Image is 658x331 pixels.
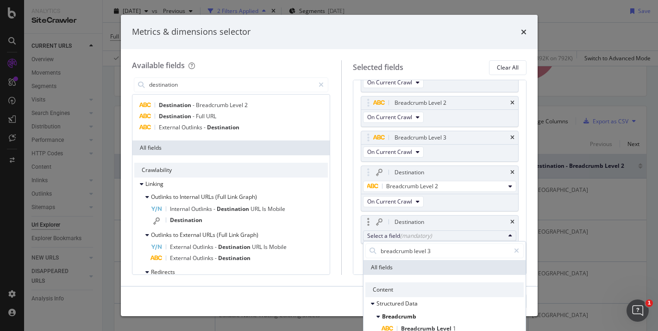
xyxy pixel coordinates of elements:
div: Breadcrumb Level 2 [395,98,446,108]
span: External [170,254,193,262]
div: All fields [363,260,526,275]
div: Crawlability [134,163,328,178]
span: 1 [645,299,653,307]
div: Select a field [367,232,505,240]
span: On Current Crawl [367,113,412,121]
span: On Current Crawl [367,78,412,86]
span: Mobile [269,243,287,251]
span: Outlinks [151,231,173,239]
span: - [213,205,217,213]
span: Is [263,243,269,251]
span: Destination [218,254,251,262]
span: URL [252,243,263,251]
span: Outlinks [193,243,215,251]
span: URLs [201,193,215,201]
span: Outlinks [191,205,213,213]
div: DestinationtimesSelect a field(mandatory)All fieldsContent [361,215,519,244]
div: modal [121,15,538,316]
span: External [159,123,182,131]
span: Internal [180,193,201,201]
div: times [521,26,526,38]
div: times [510,170,514,175]
div: DestinationtimesBreadcrumb Level 2On Current Crawl [361,165,519,211]
span: to [173,193,180,201]
span: (Full [215,193,227,201]
span: - [215,243,218,251]
button: Select a field(mandatory) [363,230,516,242]
div: Clear All [497,64,519,71]
div: times [510,100,514,106]
div: Content [365,282,524,297]
span: - [215,254,218,262]
span: Full [196,112,206,120]
span: Graph) [239,193,257,201]
span: URL [251,205,262,213]
span: - [204,123,207,131]
span: URLs [202,231,217,239]
span: Destination [218,243,252,251]
button: On Current Crawl [363,196,424,207]
div: times [510,135,514,140]
span: Link [229,231,240,239]
span: Redirects [151,268,175,276]
span: Link [227,193,239,201]
span: Outlinks [182,123,204,131]
span: Destination [217,205,251,213]
div: All fields [132,140,330,155]
button: On Current Crawl [363,77,424,88]
span: Destination [207,123,239,131]
div: Destination [395,217,424,227]
span: 2 [244,101,248,109]
span: Outlinks [151,193,173,201]
div: Metrics & dimensions selector [132,26,251,38]
span: On Current Crawl [367,197,412,205]
div: (mandatory) [400,232,432,240]
span: On Current Crawl [367,148,412,156]
span: Destination [159,101,193,109]
span: - [193,112,196,120]
span: Mobile [268,205,285,213]
div: Available fields [132,60,185,70]
div: times [510,219,514,225]
iframe: Intercom live chat [627,299,649,322]
span: Outlinks [193,254,215,262]
span: Level [230,101,244,109]
div: Selected fields [353,62,403,73]
span: Internal [170,205,191,213]
button: On Current Crawl [363,112,424,123]
div: Breadcrumb Level 2timesOn Current Crawl [361,96,519,127]
span: (Full [217,231,229,239]
span: External [170,243,193,251]
input: Search by field name [148,78,314,92]
input: Search by field name [380,244,510,258]
button: On Current Crawl [363,146,424,158]
span: - [193,101,196,109]
span: Breadcrumb Level 2 [386,182,438,190]
span: External [180,231,202,239]
button: Clear All [489,60,526,75]
div: Breadcrumb Level 3 [395,133,446,142]
span: Breadcrumb [196,101,230,109]
span: Is [262,205,268,213]
span: URL [206,112,216,120]
span: to [173,231,180,239]
span: Destination [170,216,202,224]
button: Breadcrumb Level 2 [363,181,516,192]
div: Destination [395,168,424,177]
div: Breadcrumb Level 3timesOn Current Crawl [361,131,519,162]
span: Destination [159,112,193,120]
span: Graph) [240,231,258,239]
span: Linking [145,180,163,188]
